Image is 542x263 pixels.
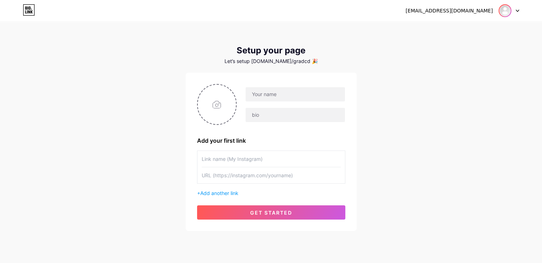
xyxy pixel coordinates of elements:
[186,58,357,64] div: Let’s setup [DOMAIN_NAME]/gradcd 🎉
[197,136,345,145] div: Add your first link
[200,190,238,196] span: Add another link
[250,210,292,216] span: get started
[202,167,341,183] input: URL (https://instagram.com/yourname)
[186,46,357,56] div: Setup your page
[246,108,345,122] input: bio
[197,205,345,220] button: get started
[406,7,493,15] div: [EMAIL_ADDRESS][DOMAIN_NAME]
[499,5,511,16] img: GradCd -
[202,151,341,167] input: Link name (My Instagram)
[246,87,345,101] input: Your name
[197,189,345,197] div: +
